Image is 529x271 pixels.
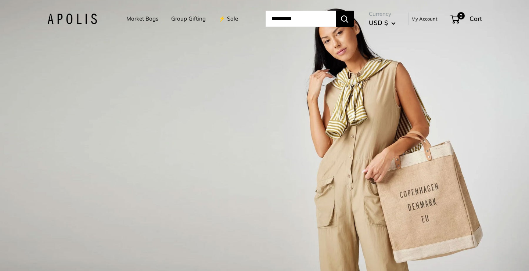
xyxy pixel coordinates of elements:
span: 0 [457,12,464,19]
a: My Account [411,14,438,23]
span: USD $ [369,19,388,26]
button: USD $ [369,17,396,29]
a: 0 Cart [450,13,482,25]
button: Search [336,11,354,27]
span: Currency [369,9,396,19]
span: Cart [469,15,482,22]
a: Group Gifting [171,14,206,24]
input: Search... [266,11,336,27]
img: Apolis [47,14,97,24]
a: ⚡️ Sale [219,14,238,24]
a: Market Bags [126,14,158,24]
